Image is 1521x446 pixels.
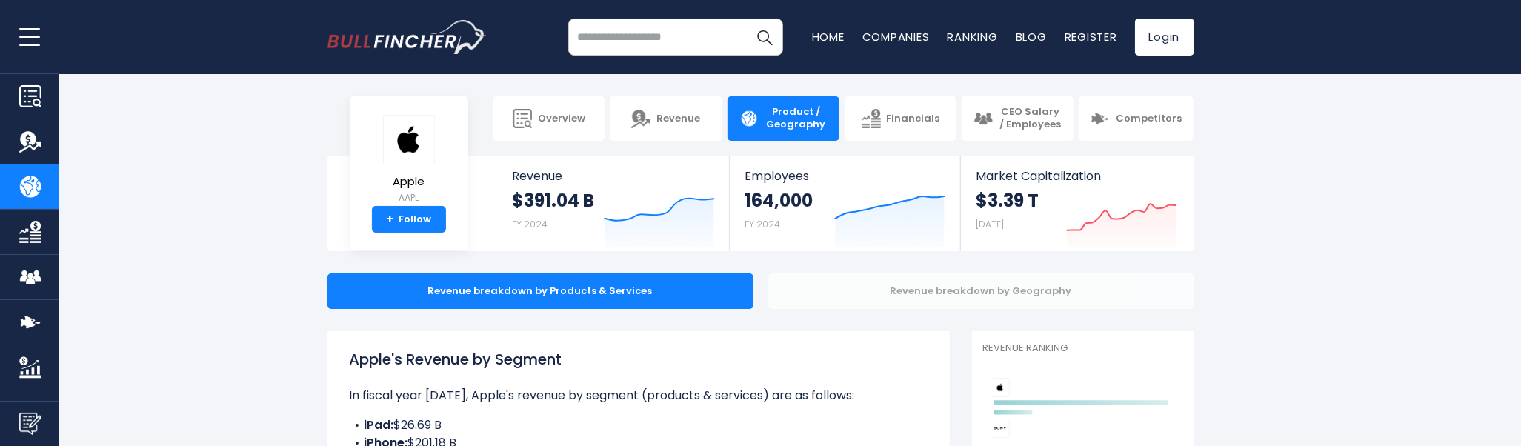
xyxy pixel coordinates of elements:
[382,114,436,207] a: Apple AAPL
[976,169,1177,183] span: Market Capitalization
[1079,96,1194,141] a: Competitors
[386,213,393,226] strong: +
[728,96,839,141] a: Product / Geography
[383,191,435,204] small: AAPL
[962,96,1074,141] a: CEO Salary / Employees
[745,169,945,183] span: Employees
[493,96,605,141] a: Overview
[983,342,1183,355] p: Revenue Ranking
[1135,19,1194,56] a: Login
[1065,29,1117,44] a: Register
[656,113,700,125] span: Revenue
[538,113,585,125] span: Overview
[991,419,1010,438] img: Sony Group Corporation competitors logo
[961,156,1192,251] a: Market Capitalization $3.39 T [DATE]
[498,156,730,251] a: Revenue $391.04 B FY 2024
[350,416,928,434] li: $26.69 B
[610,96,722,141] a: Revenue
[948,29,998,44] a: Ranking
[991,378,1010,397] img: Apple competitors logo
[887,113,940,125] span: Financials
[327,20,487,54] a: Go to homepage
[812,29,845,44] a: Home
[513,169,715,183] span: Revenue
[350,387,928,405] p: In fiscal year [DATE], Apple's revenue by segment (products & services) are as follows:
[1116,113,1182,125] span: Competitors
[862,29,930,44] a: Companies
[513,218,548,230] small: FY 2024
[327,20,487,54] img: bullfincher logo
[350,348,928,370] h1: Apple's Revenue by Segment
[372,206,446,233] a: +Follow
[745,189,813,212] strong: 164,000
[768,273,1194,309] div: Revenue breakdown by Geography
[976,189,1039,212] strong: $3.39 T
[1016,29,1047,44] a: Blog
[365,416,394,433] b: iPad:
[999,106,1062,131] span: CEO Salary / Employees
[745,218,780,230] small: FY 2024
[765,106,828,131] span: Product / Geography
[327,273,753,309] div: Revenue breakdown by Products & Services
[746,19,783,56] button: Search
[976,218,1004,230] small: [DATE]
[845,96,956,141] a: Financials
[730,156,960,251] a: Employees 164,000 FY 2024
[383,176,435,188] span: Apple
[513,189,595,212] strong: $391.04 B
